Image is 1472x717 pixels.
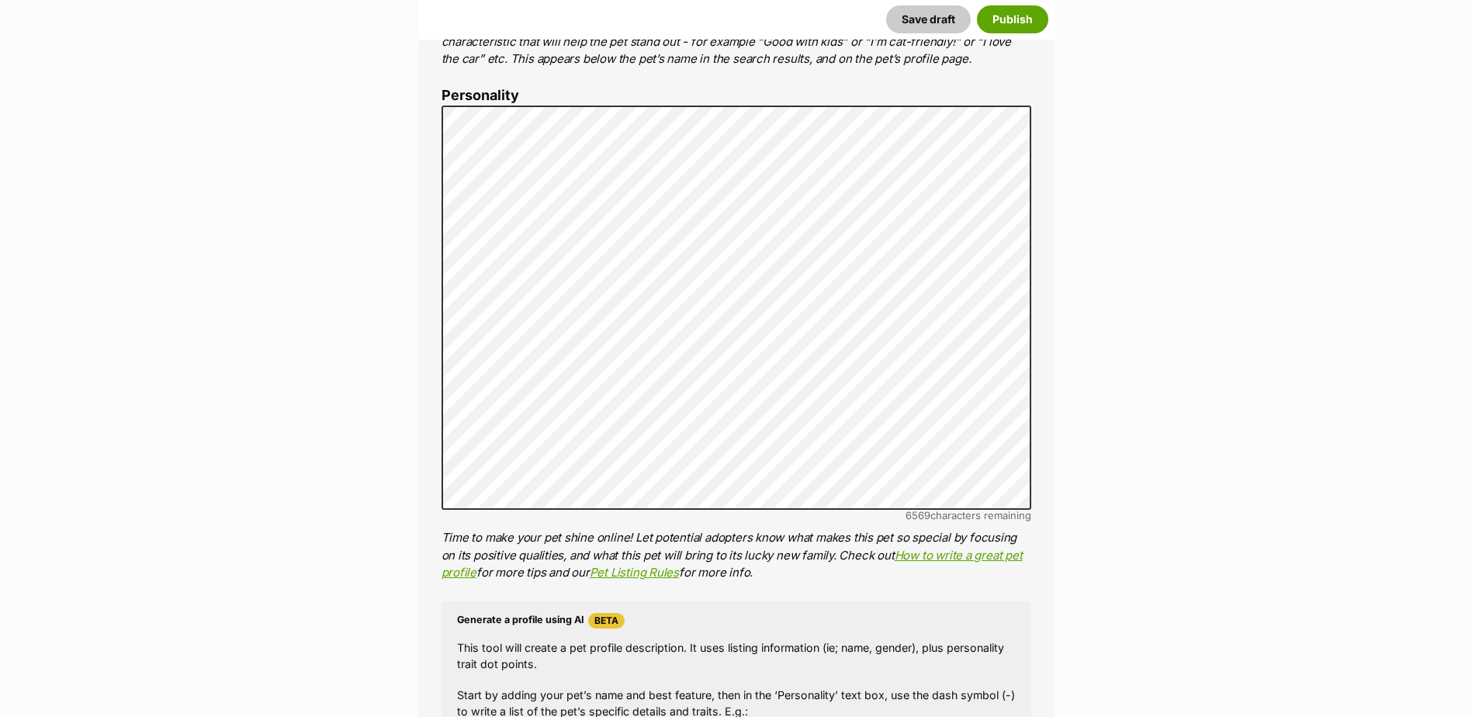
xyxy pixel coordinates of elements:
button: Publish [977,5,1048,33]
div: characters remaining [442,510,1031,521]
span: Beta [588,613,625,629]
h4: Generate a profile using AI [457,613,1016,629]
a: Pet Listing Rules [590,565,679,580]
label: Personality [442,88,1031,104]
a: How to write a great pet profile [442,548,1023,580]
p: Time to make your pet shine online! Let potential adopters know what makes this pet so special by... [442,529,1031,582]
p: The ‘Best Feature’ is a short phrase (25 characters or less) that summarises a positive feature o... [442,16,1031,68]
p: This tool will create a pet profile description. It uses listing information (ie; name, gender), ... [457,639,1016,673]
span: 6569 [906,509,930,521]
button: Save draft [886,5,971,33]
